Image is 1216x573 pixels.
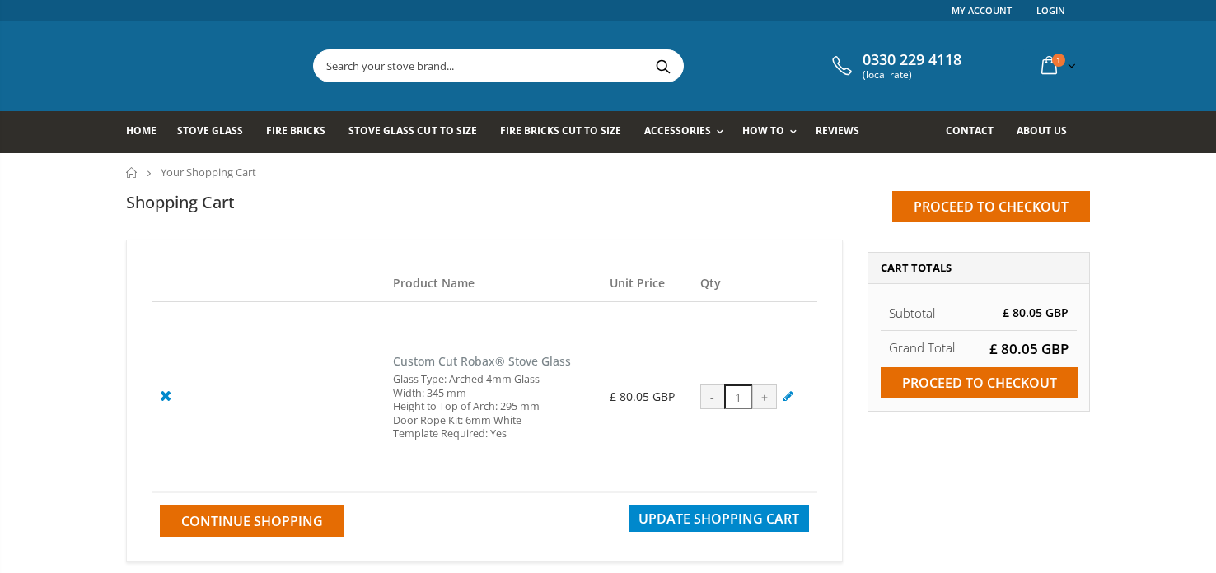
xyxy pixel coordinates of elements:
[601,265,692,302] th: Unit Price
[946,111,1006,153] a: Contact
[752,384,777,409] div: +
[892,191,1090,222] input: Proceed to checkout
[1017,111,1079,153] a: About us
[610,389,675,404] span: £ 80.05 GBP
[314,50,868,82] input: Search your stove brand...
[126,191,235,213] h1: Shopping Cart
[1052,54,1065,67] span: 1
[889,339,955,356] strong: Grand Total
[177,123,243,137] span: Stove Glass
[946,123,994,137] span: Contact
[989,339,1069,358] span: £ 80.05 GBP
[266,123,325,137] span: Fire Bricks
[692,265,817,302] th: Qty
[1003,305,1069,320] span: £ 80.05 GBP
[816,111,872,153] a: Reviews
[393,353,571,369] a: Custom Cut Robax® Stove Glass
[177,111,255,153] a: Stove Glass
[644,111,732,153] a: Accessories
[266,111,338,153] a: Fire Bricks
[126,123,157,137] span: Home
[348,111,489,153] a: Stove Glass Cut To Size
[828,51,961,81] a: 0330 229 4118 (local rate)
[863,69,961,81] span: (local rate)
[126,167,138,178] a: Home
[644,50,681,82] button: Search
[700,384,725,409] div: -
[742,123,784,137] span: How To
[638,510,799,528] span: Update Shopping Cart
[160,505,344,537] a: Continue Shopping
[161,165,256,179] span: Your Shopping Cart
[385,265,601,302] th: Product Name
[348,123,476,137] span: Stove Glass Cut To Size
[1035,49,1079,82] a: 1
[629,505,809,532] button: Update Shopping Cart
[1017,123,1067,137] span: About us
[500,123,621,137] span: Fire Bricks Cut To Size
[816,123,859,137] span: Reviews
[742,111,805,153] a: How To
[500,111,634,153] a: Fire Bricks Cut To Size
[863,51,961,69] span: 0330 229 4118
[881,367,1078,398] input: Proceed to checkout
[881,260,952,275] span: Cart Totals
[889,305,935,321] span: Subtotal
[181,512,323,530] span: Continue Shopping
[393,373,593,440] div: Glass Type: Arched 4mm Glass Width: 345 mm Height to Top of Arch: 295 mm Door Rope Kit: 6mm White...
[644,123,711,137] span: Accessories
[126,111,169,153] a: Home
